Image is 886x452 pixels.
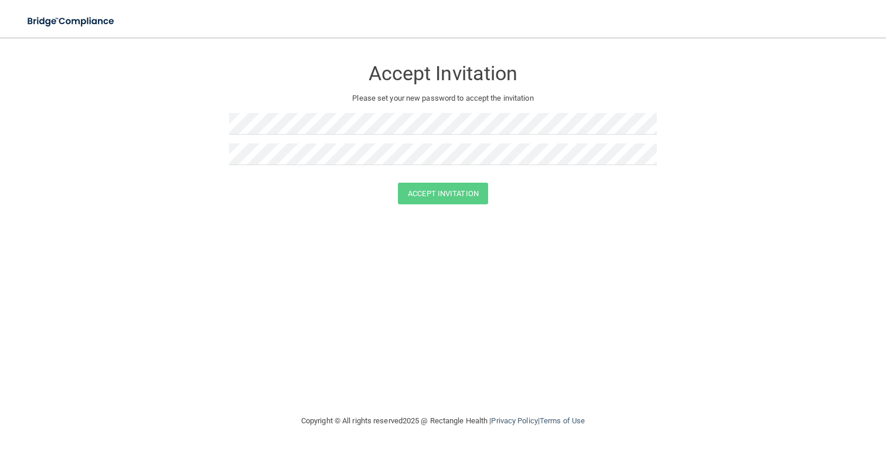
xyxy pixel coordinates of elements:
img: bridge_compliance_login_screen.278c3ca4.svg [18,9,125,33]
h3: Accept Invitation [229,63,657,84]
p: Please set your new password to accept the invitation [238,91,648,105]
div: Copyright © All rights reserved 2025 @ Rectangle Health | | [229,402,657,440]
a: Privacy Policy [491,416,537,425]
a: Terms of Use [540,416,585,425]
button: Accept Invitation [398,183,488,204]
